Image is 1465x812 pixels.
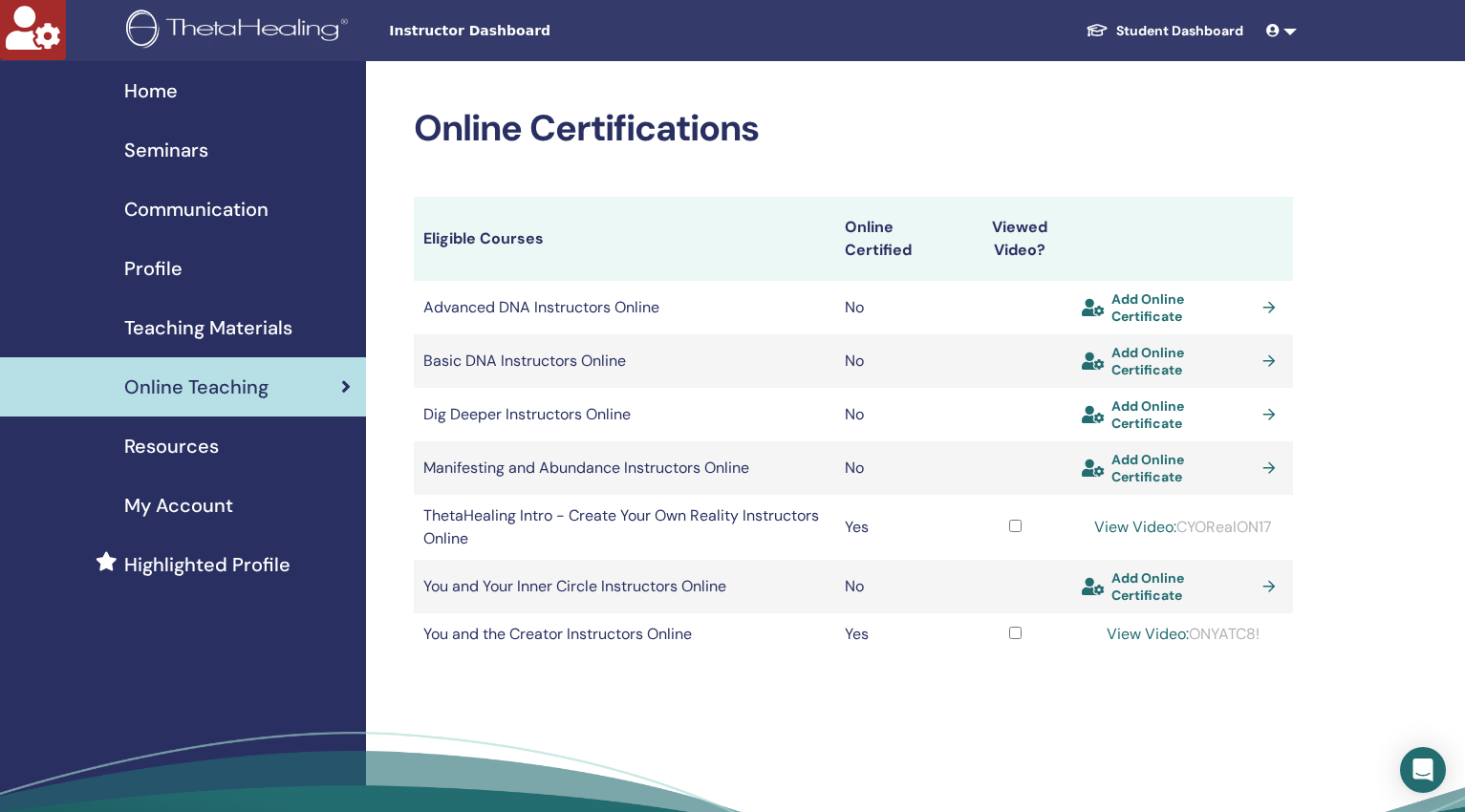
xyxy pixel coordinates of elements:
td: ThetaHealing Intro - Create Your Own Reality Instructors Online [414,495,835,560]
a: View Video: [1107,624,1189,644]
span: Add Online Certificate [1111,397,1255,432]
td: Yes [835,613,958,655]
td: No [835,388,958,441]
img: graduation-cap-white.svg [1086,22,1109,38]
a: Add Online Certificate [1082,290,1283,325]
a: Add Online Certificate [1082,569,1283,604]
a: Add Online Certificate [1082,397,1283,432]
a: View Video: [1094,517,1176,537]
td: No [835,441,958,495]
span: Home [124,76,178,105]
span: My Account [124,491,233,520]
span: Profile [124,254,183,283]
th: Online Certified [835,197,958,281]
a: Add Online Certificate [1082,344,1283,378]
span: Online Teaching [124,373,269,401]
td: You and Your Inner Circle Instructors Online [414,560,835,613]
td: You and the Creator Instructors Online [414,613,835,655]
span: Add Online Certificate [1111,451,1255,485]
span: Communication [124,195,269,224]
th: Viewed Video? [959,197,1072,281]
th: Eligible Courses [414,197,835,281]
td: Yes [835,495,958,560]
td: No [835,334,958,388]
td: Dig Deeper Instructors Online [414,388,835,441]
span: Instructor Dashboard [389,21,676,41]
span: Add Online Certificate [1111,569,1255,604]
a: Student Dashboard [1070,13,1259,49]
span: Resources [124,432,219,460]
span: Add Online Certificate [1111,344,1255,378]
img: logo.png [126,10,355,53]
a: Add Online Certificate [1082,451,1283,485]
span: Highlighted Profile [124,550,291,579]
h2: Online Certifications [414,107,1293,151]
div: Open Intercom Messenger [1400,747,1446,793]
span: Teaching Materials [124,313,292,342]
td: Manifesting and Abundance Instructors Online [414,441,835,495]
div: ONYATC8! [1082,623,1283,646]
span: Add Online Certificate [1111,290,1255,325]
td: No [835,560,958,613]
span: Seminars [124,136,208,164]
td: No [835,281,958,334]
div: CYORealON17 [1082,516,1283,539]
td: Basic DNA Instructors Online [414,334,835,388]
td: Advanced DNA Instructors Online [414,281,835,334]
